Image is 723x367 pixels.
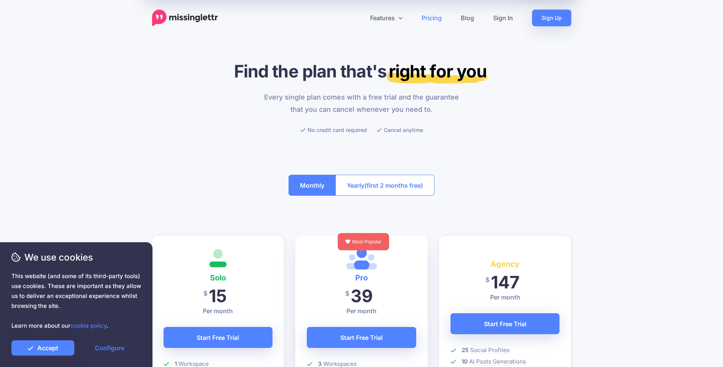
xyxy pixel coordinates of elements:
span: We use cookies [11,251,141,264]
a: Sign Up [532,10,571,26]
p: Per month [307,306,416,315]
a: Features [361,10,412,26]
span: (first 2 months free) [364,179,423,192]
a: Configure [78,340,141,356]
b: 10 [462,358,468,365]
h4: Agency [450,258,560,270]
p: Per month [450,293,560,302]
span: This website (and some of its third-party tools) use cookies. These are important as they allow u... [11,271,141,331]
b: 25 [462,346,468,354]
span: AI Posts Generations [469,358,526,365]
a: Pricing [412,10,451,26]
h1: Find the plan that's [152,61,571,82]
span: 147 [491,272,519,293]
span: Social Profiles [470,346,510,354]
button: Yearly(first 2 months free) [335,175,434,196]
a: Start Free Trial [450,313,560,334]
div: Most Popular [338,233,389,250]
a: Blog [451,10,484,26]
a: cookie policy [71,322,107,329]
mark: right for you [386,61,489,84]
a: Sign In [484,10,523,26]
span: 15 [209,285,227,306]
span: $ [204,285,207,302]
span: $ [486,271,489,288]
p: Every single plan comes with a free trial and the guarantee that you can cancel whenever you need... [260,91,463,116]
a: Start Free Trial [307,327,416,348]
button: Monthly [289,175,336,196]
a: Home [152,10,218,26]
span: $ [345,285,349,302]
li: No credit card required [300,125,367,135]
h4: Pro [307,272,416,284]
p: Per month [164,306,273,315]
a: Accept [11,340,74,356]
li: Cancel anytime [377,125,423,135]
span: 39 [351,285,373,306]
a: Start Free Trial [164,327,273,348]
h4: Solo [164,272,273,284]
